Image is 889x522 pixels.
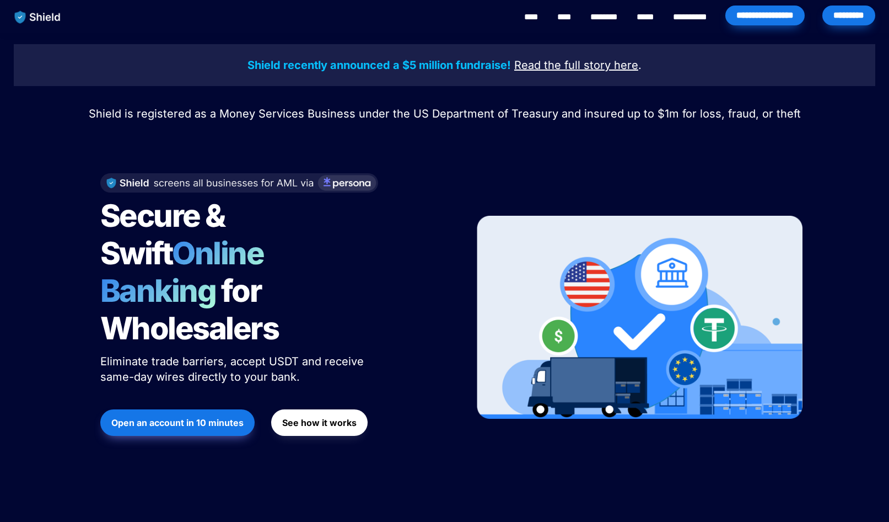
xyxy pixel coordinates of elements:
[9,6,66,29] img: website logo
[89,107,801,120] span: Shield is registered as a Money Services Business under the US Department of Treasury and insured...
[100,197,230,272] span: Secure & Swift
[100,272,279,347] span: for Wholesalers
[247,58,511,72] strong: Shield recently announced a $5 million fundraise!
[100,235,275,310] span: Online Banking
[514,58,611,72] u: Read the full story
[282,417,357,428] strong: See how it works
[638,58,642,72] span: .
[614,58,638,72] u: here
[271,404,368,441] a: See how it works
[271,409,368,436] button: See how it works
[100,404,255,441] a: Open an account in 10 minutes
[100,409,255,436] button: Open an account in 10 minutes
[111,417,244,428] strong: Open an account in 10 minutes
[514,60,611,71] a: Read the full story
[614,60,638,71] a: here
[100,355,367,383] span: Eliminate trade barriers, accept USDT and receive same-day wires directly to your bank.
